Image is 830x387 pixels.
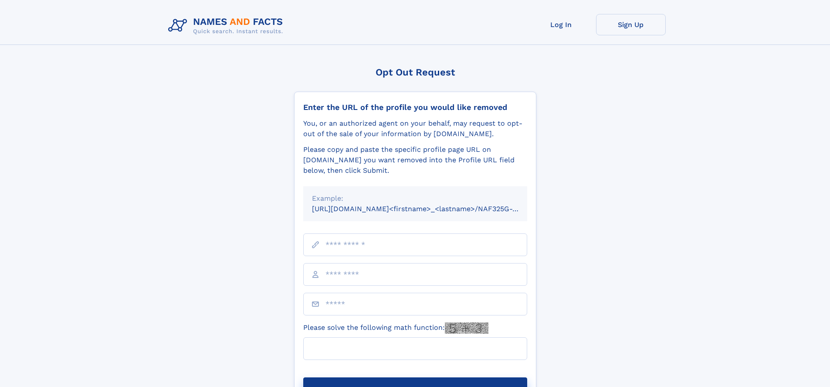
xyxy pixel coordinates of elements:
[303,144,527,176] div: Please copy and paste the specific profile page URL on [DOMAIN_NAME] you want removed into the Pr...
[165,14,290,38] img: Logo Names and Facts
[526,14,596,35] a: Log In
[303,322,488,334] label: Please solve the following math function:
[294,67,536,78] div: Opt Out Request
[303,118,527,139] div: You, or an authorized agent on your behalf, may request to opt-out of the sale of your informatio...
[303,103,527,112] div: Enter the URL of the profile you would like removed
[312,193,518,204] div: Example:
[596,14,666,35] a: Sign Up
[312,205,544,213] small: [URL][DOMAIN_NAME]<firstname>_<lastname>/NAF325G-xxxxxxxx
